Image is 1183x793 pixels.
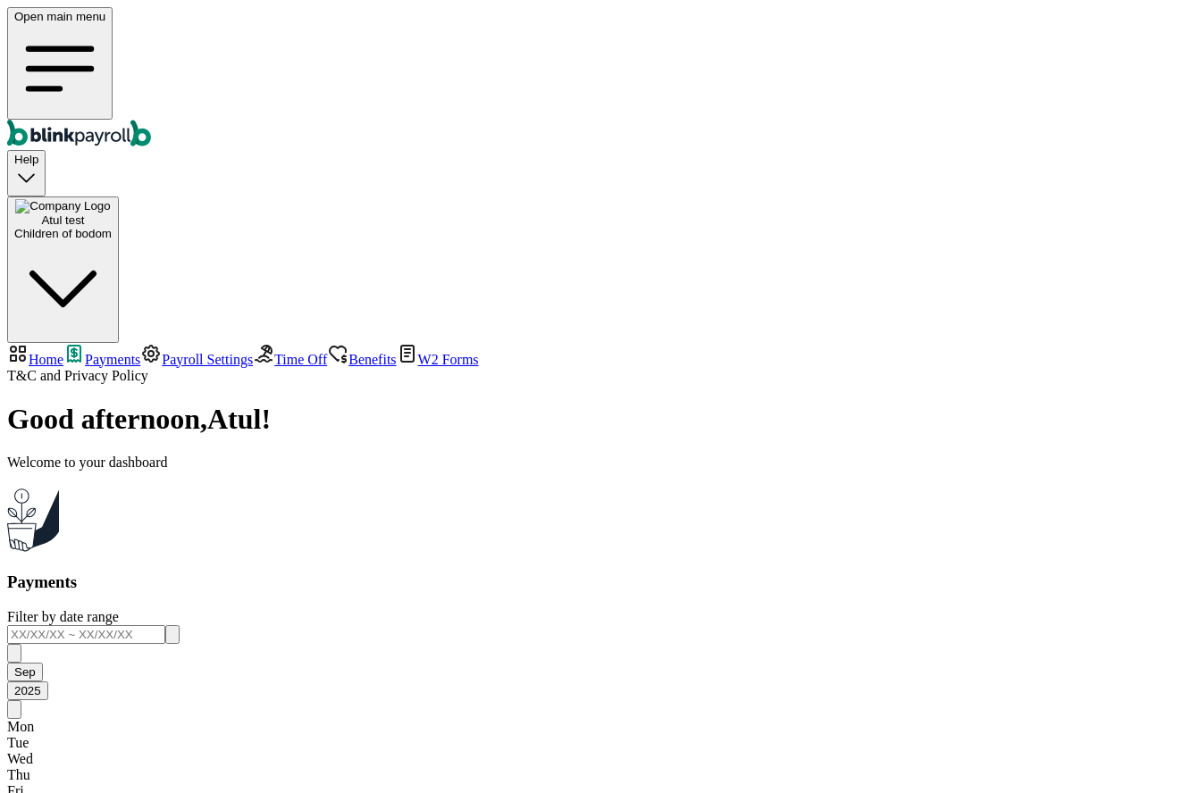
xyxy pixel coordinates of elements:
p: Welcome to your dashboard [7,455,1176,471]
span: Time Off [274,352,327,367]
span: Atul test [41,213,84,227]
span: Benefits [348,352,396,367]
iframe: Chat Widget [1094,707,1183,793]
span: Filter by date range [7,609,119,624]
button: Open main menu [7,7,113,120]
span: Privacy Policy [64,368,148,383]
nav: Team Member Portal Sidebar [7,343,1176,384]
button: Help [7,150,46,196]
span: Payments [85,352,140,367]
img: Company Logo [15,199,110,213]
span: T&C [7,368,37,383]
div: Wed [7,751,1176,767]
div: Mon [7,719,1176,735]
button: 2025 [7,681,48,700]
span: Help [14,153,38,166]
span: Home [29,352,63,367]
span: Payroll Settings [162,352,253,367]
span: W2 Forms [418,352,479,367]
a: W2 Forms [397,352,479,367]
a: Payments [63,352,140,367]
nav: Global [7,7,1176,150]
span: and [7,368,148,383]
a: Home [7,352,63,367]
button: Company LogoAtul testChildren of bodom [7,196,119,343]
a: Benefits [327,352,396,367]
span: Open main menu [14,10,105,23]
div: Tue [7,735,1176,751]
h3: Payments [7,572,1176,592]
div: Thu [7,767,1176,783]
img: Plant illustration [7,485,59,552]
button: Sep [7,663,43,681]
h1: Good afternoon , Atul ! [7,403,1176,436]
div: Children of bodom [14,227,112,240]
input: XX/XX/XX ~ XX/XX/XX [7,625,165,644]
a: Time Off [253,352,327,367]
a: Payroll Settings [140,352,253,367]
